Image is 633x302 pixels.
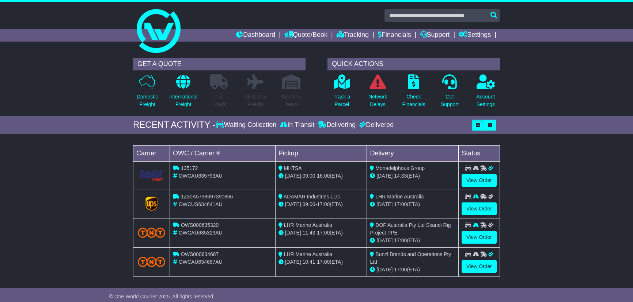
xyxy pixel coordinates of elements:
p: International Freight [169,93,197,108]
div: - (ETA) [278,229,364,237]
p: Air / Sea Depot [281,93,301,108]
span: OWS000634687 [181,251,219,257]
a: Tracking [337,29,369,42]
span: 09:00 [303,173,315,179]
a: Support [420,29,450,42]
span: LHR Marine Australia [284,251,332,257]
img: TNT_Domestic.png [138,257,165,267]
div: (ETA) [370,237,455,244]
div: - (ETA) [278,258,364,266]
span: [DATE] [285,259,301,265]
p: Network Delays [368,93,387,108]
span: 17:00 [317,259,330,265]
a: Settings [459,29,491,42]
span: 17:00 [317,230,330,236]
span: 17:00 [394,201,407,207]
span: OWCAU635793AU [179,173,223,179]
a: InternationalFreight [169,74,198,112]
div: - (ETA) [278,172,364,180]
div: GET A QUOTE [133,58,306,70]
div: - (ETA) [278,201,364,208]
td: Pickup [275,145,367,161]
td: Delivery [367,145,459,161]
span: [DATE] [285,173,301,179]
span: 17:00 [394,237,407,243]
div: Delivering [316,121,357,129]
p: Get Support [441,93,459,108]
img: TNT_Domestic.png [138,228,165,237]
span: [DATE] [376,267,393,272]
span: LHR Marine Australia [375,194,424,200]
a: Financials [378,29,411,42]
span: [DATE] [285,201,301,207]
span: DOF Australia Pty Ltd Skandi Rig Project PPE [370,222,451,236]
span: OWCAU634687AU [179,259,223,265]
span: 10:41 [303,259,315,265]
div: RECENT ACTIVITY - [133,120,216,130]
span: © One World Courier 2025. All rights reserved. [109,294,215,299]
a: NetworkDelays [368,74,387,112]
span: 11:43 [303,230,315,236]
p: Check Financials [402,93,425,108]
p: Domestic Freight [137,93,158,108]
td: OWC / Carrier # [170,145,276,161]
a: CheckFinancials [402,74,426,112]
span: LHR Marine Australia [284,222,332,228]
span: [DATE] [376,237,393,243]
span: 09:00 [303,201,315,207]
div: Delivered [357,121,394,129]
div: Waiting Collection [216,121,278,129]
span: [DATE] [285,230,301,236]
span: 17:00 [394,267,407,272]
span: 135172 [181,165,198,171]
p: Air & Sea Freight [245,93,266,108]
span: 1Z30A5738697390866 [181,194,233,200]
span: OWS000635329 [181,222,219,228]
div: (ETA) [370,266,455,274]
div: (ETA) [370,172,455,180]
a: Quote/Book [284,29,327,42]
span: Monadelphous Group [375,165,425,171]
a: View Order [462,231,497,244]
img: GetCarrierServiceLogo [145,197,158,211]
td: Status [459,145,500,161]
a: View Order [462,174,497,187]
td: Carrier [133,145,170,161]
p: Full Loads [210,93,228,108]
span: OWCAU635329AU [179,230,223,236]
div: In Transit [278,121,316,129]
span: [DATE] [376,173,393,179]
span: 16:00 [317,173,330,179]
div: (ETA) [370,201,455,208]
a: AccountSettings [476,74,496,112]
a: Track aParcel [333,74,350,112]
a: GetSupport [440,74,459,112]
span: Bunzl Brands and Operations Pty Ltd [370,251,451,265]
a: DomesticFreight [136,74,158,112]
p: Account Settings [477,93,495,108]
span: OWCUS634641AU [179,201,223,207]
span: ADAMAR Industries LLC [284,194,340,200]
span: 14:33 [394,173,407,179]
p: Track a Parcel [333,93,350,108]
a: View Order [462,202,497,215]
a: Dashboard [236,29,275,42]
span: 17:00 [317,201,330,207]
img: CapitalTransport.png [138,169,165,182]
div: QUICK ACTIONS [327,58,500,70]
a: View Order [462,260,497,273]
span: MHTSA [284,165,302,171]
span: [DATE] [376,201,393,207]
